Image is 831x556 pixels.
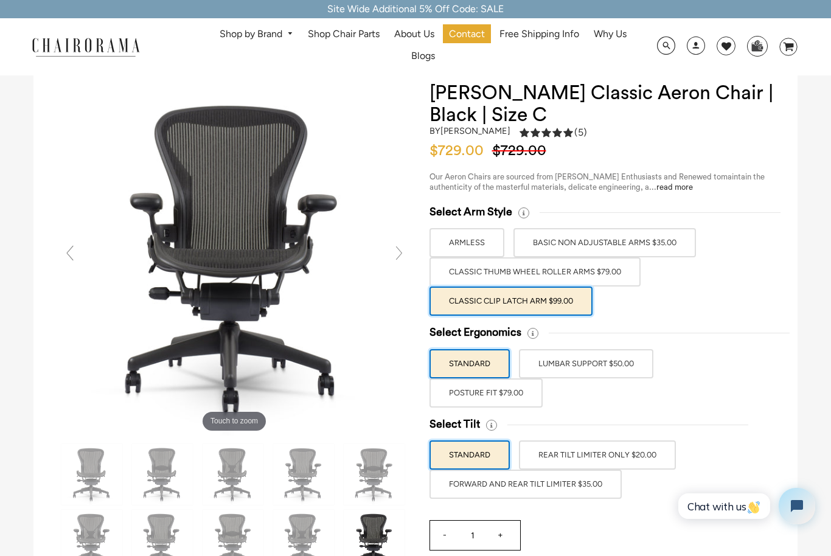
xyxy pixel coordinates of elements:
span: About Us [394,28,434,41]
input: - [430,521,459,550]
img: chairorama [25,36,147,57]
span: Blogs [411,50,435,63]
a: read more [656,183,693,191]
a: Contact [443,24,491,43]
a: 5.0 rating (5 votes) [520,126,587,142]
a: Touch to zoom [58,252,411,264]
label: BASIC NON ADJUSTABLE ARMS $35.00 [513,228,696,257]
span: Contact [449,28,485,41]
img: Herman Miller Classic Aeron Chair | Black | Size C - chairorama [61,444,122,505]
img: WhatsApp_Image_2024-07-12_at_16.23.01.webp [748,36,767,55]
a: Blogs [405,47,441,66]
a: [PERSON_NAME] [440,125,510,136]
span: $729.00 [429,144,490,158]
img: Herman Miller Classic Aeron Chair | Black | Size C - chairorama [132,444,193,505]
span: Our Aeron Chairs are sourced from [PERSON_NAME] Enthusiasts and Renewed to [429,173,721,181]
a: Shop by Brand [214,25,299,44]
a: Shop Chair Parts [302,24,386,43]
img: Herman Miller Classic Aeron Chair | Black | Size C - chairorama [203,444,263,505]
label: FORWARD AND REAR TILT LIMITER $35.00 [429,470,622,499]
label: REAR TILT LIMITER ONLY $20.00 [519,440,676,470]
span: Select Tilt [429,417,480,431]
span: Select Ergonomics [429,325,521,339]
span: Select Arm Style [429,205,512,219]
a: Free Shipping Info [493,24,585,43]
span: Shop Chair Parts [308,28,380,41]
h2: by [429,126,510,136]
img: DSC_4288_346aa8c2-0484-4e9b-9687-0ae4c805b4fe_grande.jpg [58,82,411,436]
label: STANDARD [429,440,510,470]
label: ARMLESS [429,228,504,257]
a: Why Us [588,24,633,43]
label: Classic Clip Latch Arm $99.00 [429,287,593,316]
a: About Us [388,24,440,43]
label: LUMBAR SUPPORT $50.00 [519,349,653,378]
label: POSTURE FIT $79.00 [429,378,543,408]
span: Why Us [594,28,627,41]
nav: DesktopNavigation [198,24,648,69]
label: STANDARD [429,349,510,378]
span: $729.00 [492,144,552,158]
img: Herman Miller Classic Aeron Chair | Black | Size C - chairorama [273,444,334,505]
span: (5) [574,127,587,139]
img: Herman Miller Classic Aeron Chair | Black | Size C - chairorama [344,444,405,505]
div: 5.0 rating (5 votes) [520,126,587,139]
input: + [486,521,515,550]
label: Classic Thumb Wheel Roller Arms $79.00 [429,257,641,287]
span: Free Shipping Info [499,28,579,41]
h1: [PERSON_NAME] Classic Aeron Chair | Black | Size C [429,82,774,126]
iframe: Tidio Chat [665,478,826,535]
